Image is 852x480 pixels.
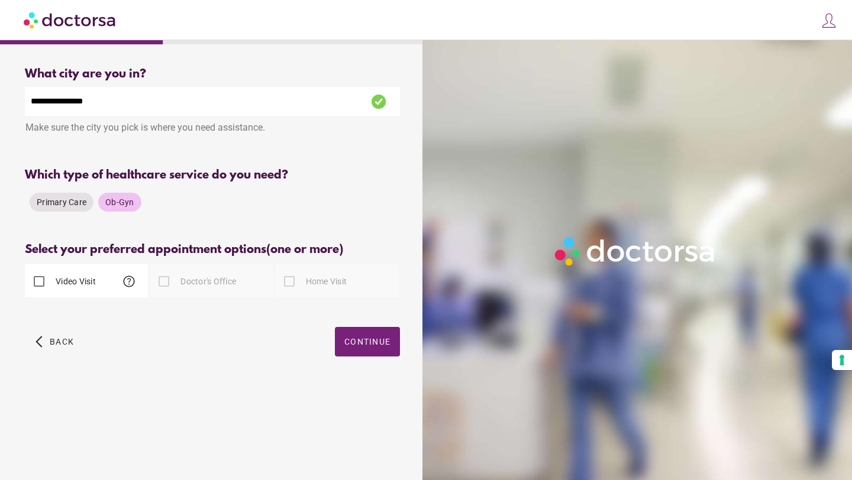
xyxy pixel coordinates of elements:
span: (one or more) [266,243,343,257]
span: Continue [344,337,390,346]
span: help [122,274,136,288]
label: Doctor's Office [178,275,236,287]
img: Logo-Doctorsa-trans-White-partial-flat.png [550,232,721,270]
button: arrow_back_ios Back [31,327,79,356]
span: Ob-Gyn [105,197,134,207]
label: Home Visit [304,275,347,287]
label: Video Visit [53,275,96,287]
span: Primary Care [37,197,86,207]
div: Make sure the city you pick is where you need assistance. [25,116,400,142]
img: icons8-customer-100.png [821,12,837,29]
div: Select your preferred appointment options [25,243,400,257]
button: Continue [335,327,400,356]
span: Back [50,337,74,346]
button: Your consent preferences for tracking technologies [832,350,852,370]
img: Doctorsa.com [24,7,117,33]
div: Which type of healthcare service do you need? [25,168,400,182]
div: What city are you in? [25,67,400,81]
